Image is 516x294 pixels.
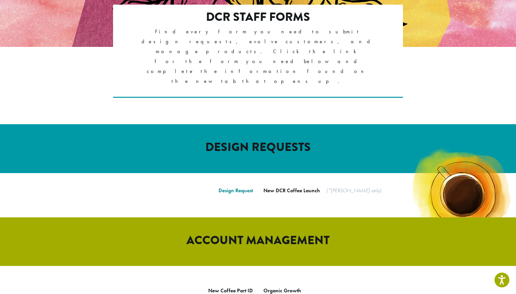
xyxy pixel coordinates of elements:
[208,287,253,294] a: New Coffee Part ID
[218,187,253,194] a: Design Request
[263,187,320,194] a: New DCR Coffee Launch
[141,27,375,86] p: Find every form you need to submit design requests, evolve customers, and manage products. Click ...
[326,187,381,194] em: (*[PERSON_NAME] only)
[263,287,301,294] a: Organic Growth
[70,233,447,247] h2: ACCOUNT MANAGEMENT
[70,140,447,154] h2: DESIGN REQUESTS
[141,10,375,24] h2: DCR Staff Forms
